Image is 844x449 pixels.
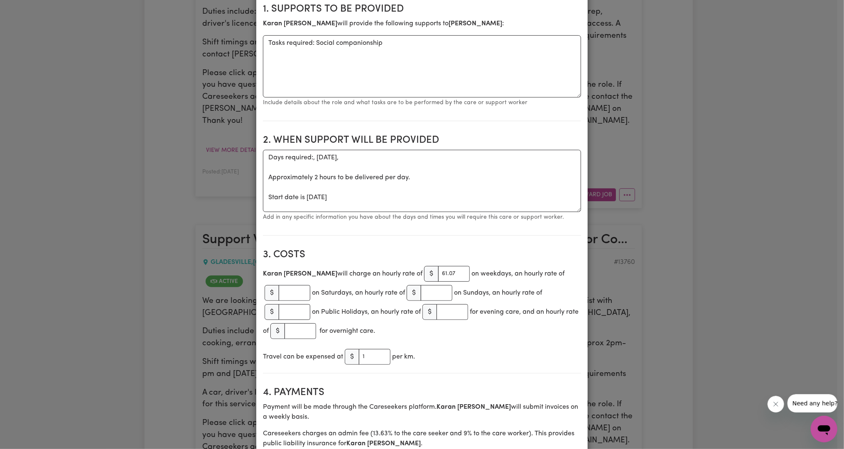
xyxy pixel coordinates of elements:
b: [PERSON_NAME] [449,20,502,27]
h2: 3. Costs [263,249,581,261]
b: Karan [PERSON_NAME] [263,20,337,27]
div: Travel can be expensed at per km. [263,347,581,366]
span: $ [265,285,279,301]
p: Careseekers charges an admin fee ( 13.63 % to the care seeker and 9% to the care worker). This pr... [263,429,581,449]
p: will provide the following supports to : [263,19,581,29]
iframe: Button to launch messaging window [811,416,837,442]
textarea: Days required:, [DATE], Approximately 2 hours to be delivered per day. Start date is [DATE] [263,150,581,212]
b: Karan [PERSON_NAME] [437,404,511,410]
iframe: Close message [768,396,784,412]
span: $ [345,349,359,365]
textarea: Tasks required: Social companionship [263,35,581,98]
b: Karan [PERSON_NAME] [346,440,421,447]
iframe: Message from company [788,394,837,412]
b: Karan [PERSON_NAME] [263,271,337,277]
span: $ [424,266,439,282]
p: Payment will be made through the Careseekers platform. will submit invoices on a weekly basis. [263,402,581,422]
span: $ [422,304,437,320]
h2: 4. Payments [263,387,581,399]
span: $ [407,285,421,301]
h2: 1. Supports to be provided [263,3,581,15]
span: $ [265,304,279,320]
span: $ [270,323,285,339]
small: Add in any specific information you have about the days and times you will require this care or s... [263,214,564,220]
div: will charge an hourly rate of on weekdays, an hourly rate of on Saturdays, an hourly rate of on S... [263,264,581,341]
h2: 2. When support will be provided [263,134,581,146]
span: Need any help? [5,6,50,12]
small: Include details about the role and what tasks are to be performed by the care or support worker [263,100,527,106]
